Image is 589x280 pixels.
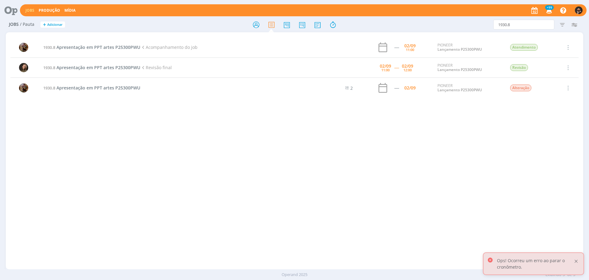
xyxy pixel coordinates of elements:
[350,85,353,91] span: 2
[43,45,55,50] span: 1930.8
[63,8,77,13] button: Mídia
[43,22,46,28] span: +
[19,43,28,52] img: A
[56,44,140,50] span: Apresentação em PPT artes P25300PWU
[140,65,172,70] span: Revisão final
[493,20,554,30] input: Busca
[56,85,140,91] span: Apresentação em PPT artes P25300PWU
[510,44,538,51] span: Atendimento
[402,64,413,68] div: 02/09
[404,44,416,48] div: 02/09
[43,85,140,91] a: 1930.8Apresentação em PPT artes P25300PWU
[64,8,75,13] a: Mídia
[437,67,482,72] a: Lançamento P25300PWU
[510,64,528,71] span: Revisão
[545,5,554,10] span: +99
[403,68,412,72] div: 12:00
[394,65,399,70] span: -----
[43,44,140,50] a: 1930.8Apresentação em PPT artes P25300PWU
[381,68,390,72] div: 11:00
[43,65,140,70] a: 1930.8Apresentação em PPT artes P25300PWU
[56,65,140,70] span: Apresentação em PPT artes P25300PWU
[404,86,416,90] div: 02/09
[510,85,531,91] span: Alteração
[39,8,60,13] a: Produção
[437,43,501,52] div: PIONEER
[542,5,555,16] button: +99
[9,22,19,27] span: Jobs
[406,48,414,51] div: 11:00
[575,6,583,14] img: D
[43,65,55,70] span: 1930.8
[437,63,501,72] div: PIONEER
[37,8,62,13] button: Produção
[24,8,36,13] button: Jobs
[47,23,63,27] span: Adicionar
[20,22,34,27] span: / Pauta
[497,257,573,270] p: Ops! Ocorreu um erro ao parar o cronômetro.
[25,8,34,13] a: Jobs
[19,83,28,93] img: A
[437,87,482,93] a: Lançamento P25300PWU
[394,45,399,49] div: -----
[43,85,55,91] span: 1930.8
[394,86,399,90] div: -----
[140,44,198,50] span: Acompanhamento do job
[575,5,583,16] button: D
[437,47,482,52] a: Lançamento P25300PWU
[40,22,65,28] button: +Adicionar
[437,84,501,93] div: PIONEER
[380,64,391,68] div: 02/09
[19,63,28,72] img: J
